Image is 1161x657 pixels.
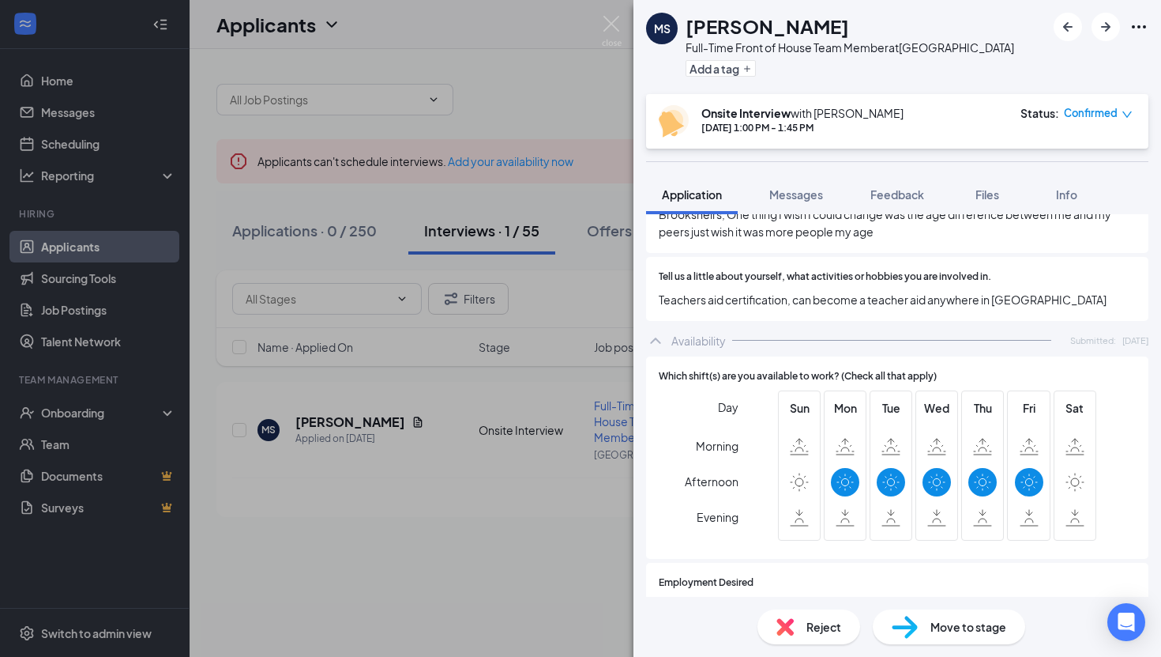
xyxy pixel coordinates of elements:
span: Submitted: [1070,334,1116,347]
span: [DATE] [1122,334,1148,347]
button: PlusAdd a tag [686,60,756,77]
span: Employment Desired [659,576,753,591]
span: down [1122,109,1133,120]
div: Open Intercom Messenger [1107,603,1145,641]
div: with [PERSON_NAME] [701,105,904,121]
span: Tell us a little about yourself, what activities or hobbies you are involved in. [659,270,991,285]
span: Move to stage [930,618,1006,636]
div: Full-Time Front of House Team Member at [GEOGRAPHIC_DATA] [686,40,1014,55]
span: Day [718,398,738,416]
div: Status : [1020,105,1059,121]
div: [DATE] 1:00 PM - 1:45 PM [701,121,904,134]
span: Teachers aid certification, can become a teacher aid anywhere in [GEOGRAPHIC_DATA] [659,291,1136,308]
span: Files [975,187,999,202]
span: Tue [877,399,905,417]
button: ArrowRight [1091,13,1120,41]
span: Evening [697,503,738,531]
span: Afternoon [685,467,738,496]
span: Application [662,187,722,202]
svg: Plus [742,64,752,74]
span: Morning [696,432,738,460]
span: Sat [1061,399,1089,417]
span: Reject [806,618,841,636]
svg: ChevronUp [646,331,665,350]
b: Onsite Interview [701,106,791,120]
svg: ArrowRight [1096,17,1115,36]
svg: Ellipses [1129,17,1148,36]
span: Brooksheirs, One thing I wish I could change was the age difference between me and my peers just ... [659,206,1136,240]
button: ArrowLeftNew [1054,13,1082,41]
span: Mon [831,399,859,417]
span: Fri [1015,399,1043,417]
div: MS [654,21,671,36]
span: Confirmed [1064,105,1118,121]
span: Full-time (30-40 hrs/week) [676,596,813,614]
div: Availability [671,333,726,349]
svg: ArrowLeftNew [1058,17,1077,36]
span: Thu [968,399,997,417]
span: Feedback [870,187,924,202]
span: Wed [922,399,951,417]
h1: [PERSON_NAME] [686,13,849,40]
span: Info [1056,187,1077,202]
span: Which shift(s) are you available to work? (Check all that apply) [659,369,937,384]
span: Sun [785,399,813,417]
span: Messages [769,187,823,202]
